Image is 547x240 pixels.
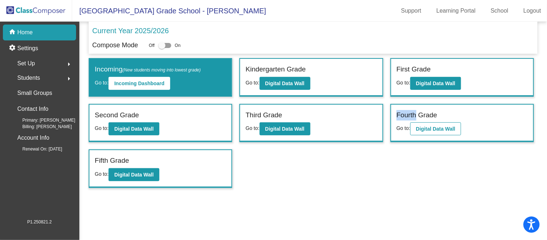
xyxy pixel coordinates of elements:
[9,44,17,53] mat-icon: settings
[396,5,427,17] a: Support
[114,80,164,86] b: Incoming Dashboard
[265,80,305,86] b: Digital Data Wall
[65,74,73,83] mat-icon: arrow_right
[397,80,410,86] span: Go to:
[397,125,410,131] span: Go to:
[92,40,138,50] p: Compose Mode
[95,125,109,131] span: Go to:
[92,25,169,36] p: Current Year 2025/2026
[17,44,38,53] p: Settings
[95,80,109,86] span: Go to:
[95,171,109,177] span: Go to:
[17,28,33,37] p: Home
[17,58,35,69] span: Set Up
[95,64,201,75] label: Incoming
[17,104,48,114] p: Contact Info
[95,156,129,166] label: Fifth Grade
[65,60,73,69] mat-icon: arrow_right
[17,88,52,98] p: Small Groups
[416,126,455,132] b: Digital Data Wall
[9,28,17,37] mat-icon: home
[95,110,139,121] label: Second Grade
[109,122,159,135] button: Digital Data Wall
[17,73,40,83] span: Students
[397,110,437,121] label: Fourth Grade
[17,133,49,143] p: Account Info
[260,77,310,90] button: Digital Data Wall
[397,64,431,75] label: First Grade
[410,77,461,90] button: Digital Data Wall
[265,126,305,132] b: Digital Data Wall
[109,168,159,181] button: Digital Data Wall
[149,42,155,49] span: Off
[72,5,266,17] span: [GEOGRAPHIC_DATA] Grade School - [PERSON_NAME]
[11,146,62,152] span: Renewal On: [DATE]
[11,123,72,130] span: Billing: [PERSON_NAME]
[431,5,482,17] a: Learning Portal
[246,125,259,131] span: Go to:
[485,5,514,17] a: School
[518,5,547,17] a: Logout
[246,80,259,86] span: Go to:
[11,117,75,123] span: Primary: [PERSON_NAME]
[175,42,181,49] span: On
[410,122,461,135] button: Digital Data Wall
[260,122,310,135] button: Digital Data Wall
[114,172,154,178] b: Digital Data Wall
[123,67,201,73] span: (New students moving into lowest grade)
[246,110,282,121] label: Third Grade
[114,126,154,132] b: Digital Data Wall
[246,64,306,75] label: Kindergarten Grade
[109,77,170,90] button: Incoming Dashboard
[416,80,455,86] b: Digital Data Wall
